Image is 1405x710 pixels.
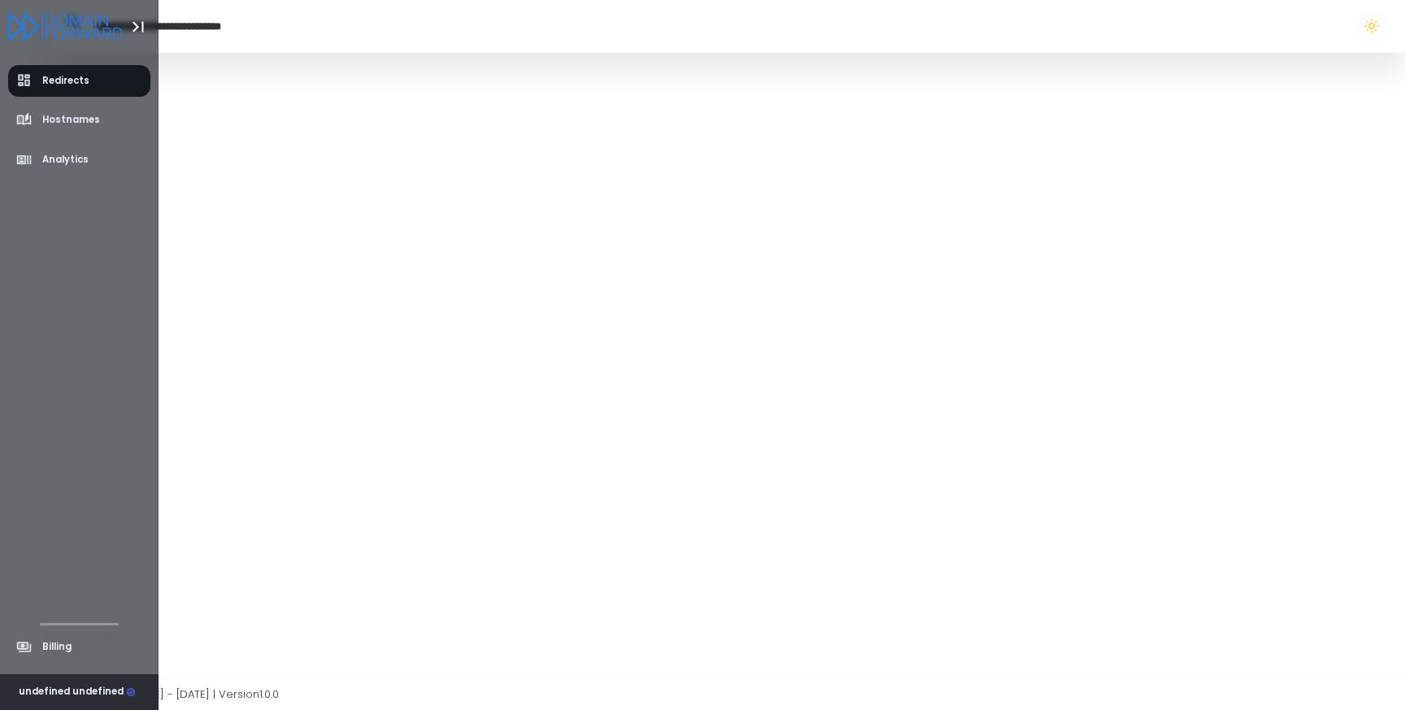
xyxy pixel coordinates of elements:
a: Logo [8,15,123,37]
span: Copyright © [DATE] - [DATE] | Version 1.0.0 [63,686,279,702]
a: Hostnames [8,104,151,136]
span: Analytics [42,153,89,167]
span: Hostnames [42,113,100,127]
a: Redirects [8,65,151,97]
span: Redirects [42,74,89,88]
div: undefined undefined [19,685,136,699]
a: Billing [8,631,151,663]
a: Analytics [8,144,151,176]
button: Toggle Aside [123,11,154,42]
span: Billing [42,640,72,654]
